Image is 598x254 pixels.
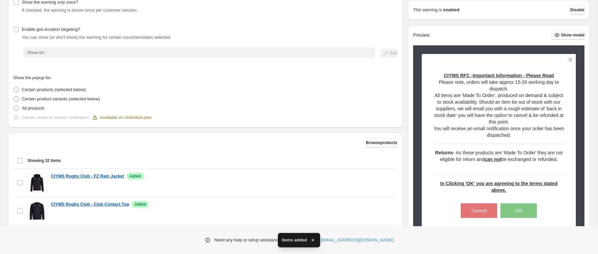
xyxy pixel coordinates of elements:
[51,173,124,179] a: CIYMS Rugby Club - FZ Rain Jacket
[13,75,52,80] span: Show the popup for:
[27,201,47,221] img: CIYMS Rugby Club - Club Contact Top
[413,32,430,38] h2: Preview
[22,96,100,101] span: Certain product variants (selected below)
[27,50,45,55] span: Show for:
[570,5,584,15] button: Disable
[282,237,307,243] span: Items added
[433,149,565,163] p: - As these products are 'Made To Order' they are not eligible for return and be exchanged or refu...
[485,157,501,162] strong: can not
[22,35,170,40] span: You can show (or don't show) the warning for certain countries/states selected
[22,8,137,13] span: If checked, the warning is shown once per customer session
[413,7,442,13] p: This warning is
[461,203,497,218] button: Cancel
[27,173,47,193] img: CIYMS Rugby Club - FZ Rain Jacket
[570,7,584,13] span: Disable
[22,27,80,32] span: Enable geo-location targeting?
[321,237,394,243] a: [EMAIL_ADDRESS][DOMAIN_NAME]
[129,174,141,179] span: Added
[51,201,129,208] a: CIYMS Rugby Club - Club Contact Top
[22,105,44,112] p: All products
[366,138,397,147] button: Browseproducts
[440,181,558,193] strong: In Clicking 'OK' you are agreeing to the terms stated above.
[561,32,584,38] span: Show modal
[366,140,397,145] span: Browse products
[444,73,554,78] strong: CIYMS RFC -Important Information - Please Read
[443,7,459,13] strong: enabled
[433,125,565,138] p: You will receive an email notification once your order has been dispatched.
[135,202,146,207] span: Added
[433,92,565,125] p: All items are 'Made To Order', produced on demand & subject to stock availability. Should an item...
[500,203,537,218] button: OK
[92,114,152,121] div: Available on Unlimited plan
[27,158,61,163] span: Showing 32 items
[435,150,453,155] strong: Returns
[22,87,86,92] span: Certain products (selected below)
[433,79,565,92] p: Please note, orders will take approx 15-20 working day to dispatch.
[552,30,584,40] button: Show modal
[22,114,89,121] p: Certain smart or custom collections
